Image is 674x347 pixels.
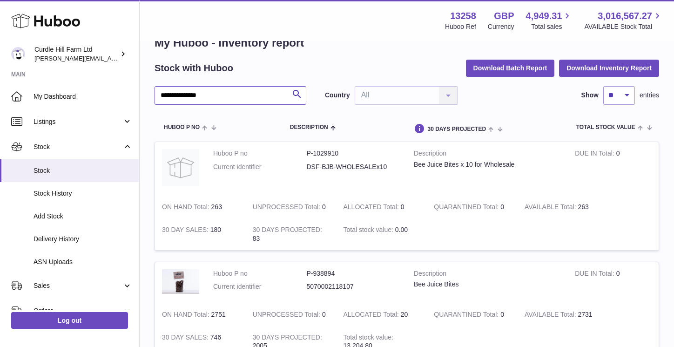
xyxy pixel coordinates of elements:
strong: AVAILABLE Total [525,311,578,320]
strong: DUE IN Total [575,270,616,279]
td: 0 [568,262,659,303]
span: 0 [500,311,504,318]
span: Sales [34,281,122,290]
span: entries [640,91,659,100]
strong: GBP [494,10,514,22]
span: Total stock value [576,124,635,130]
dt: Huboo P no [213,269,307,278]
span: 0.00 [395,226,408,233]
span: [PERSON_NAME][EMAIL_ADDRESS][DOMAIN_NAME] [34,54,187,62]
h1: My Huboo - Inventory report [155,35,659,50]
span: Stock [34,166,132,175]
span: Stock History [34,189,132,198]
span: 4,949.31 [526,10,562,22]
td: 0 [246,303,337,326]
a: 4,949.31 Total sales [526,10,573,31]
strong: AVAILABLE Total [525,203,578,213]
label: Show [581,91,599,100]
div: Curdle Hill Farm Ltd [34,45,118,63]
dt: Current identifier [213,282,307,291]
a: 3,016,567.27 AVAILABLE Stock Total [584,10,663,31]
strong: Total stock value [344,333,393,343]
span: 3,016,567.27 [598,10,652,22]
strong: 30 DAY SALES [162,226,210,236]
dd: P-938894 [307,269,400,278]
td: 0 [337,196,427,218]
strong: 13258 [450,10,476,22]
span: Total sales [531,22,573,31]
dd: P-1029910 [307,149,400,158]
span: Delivery History [34,235,132,244]
strong: 30 DAYS PROJECTED [253,226,322,236]
strong: Description [414,149,561,160]
span: Add Stock [34,212,132,221]
span: Orders [34,306,122,315]
strong: QUARANTINED Total [434,203,500,213]
td: 263 [155,196,246,218]
div: Bee Juice Bites x 10 for Wholesale [414,160,561,169]
span: My Dashboard [34,92,132,101]
td: 263 [518,196,608,218]
span: Listings [34,117,122,126]
td: 20 [337,303,427,326]
img: product image [162,269,199,294]
a: Log out [11,312,128,329]
dt: Huboo P no [213,149,307,158]
strong: ALLOCATED Total [344,203,401,213]
label: Country [325,91,350,100]
strong: 30 DAYS PROJECTED [253,333,322,343]
button: Download Batch Report [466,60,555,76]
td: 2751 [155,303,246,326]
strong: ALLOCATED Total [344,311,401,320]
dd: DSF-BJB-WHOLESALEx10 [307,163,400,171]
span: Huboo P no [164,124,200,130]
td: 0 [568,142,659,196]
td: 0 [246,196,337,218]
strong: ON HAND Total [162,311,211,320]
div: Currency [488,22,514,31]
img: james@diddlysquatfarmshop.com [11,47,25,61]
strong: UNPROCESSED Total [253,203,322,213]
strong: 30 DAY SALES [162,333,210,343]
strong: QUARANTINED Total [434,311,500,320]
span: Description [290,124,328,130]
span: Stock [34,143,122,151]
div: Huboo Ref [445,22,476,31]
button: Download Inventory Report [559,60,659,76]
td: 2731 [518,303,608,326]
dd: 5070002118107 [307,282,400,291]
span: ASN Uploads [34,258,132,266]
strong: Description [414,269,561,280]
img: product image [162,149,199,186]
strong: Total stock value [344,226,395,236]
strong: UNPROCESSED Total [253,311,322,320]
td: 180 [155,218,246,250]
td: 83 [246,218,337,250]
h2: Stock with Huboo [155,62,233,75]
strong: DUE IN Total [575,150,616,159]
span: 30 DAYS PROJECTED [427,126,486,132]
span: 0 [500,203,504,211]
div: Bee Juice Bites [414,280,561,289]
dt: Current identifier [213,163,307,171]
strong: ON HAND Total [162,203,211,213]
span: AVAILABLE Stock Total [584,22,663,31]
